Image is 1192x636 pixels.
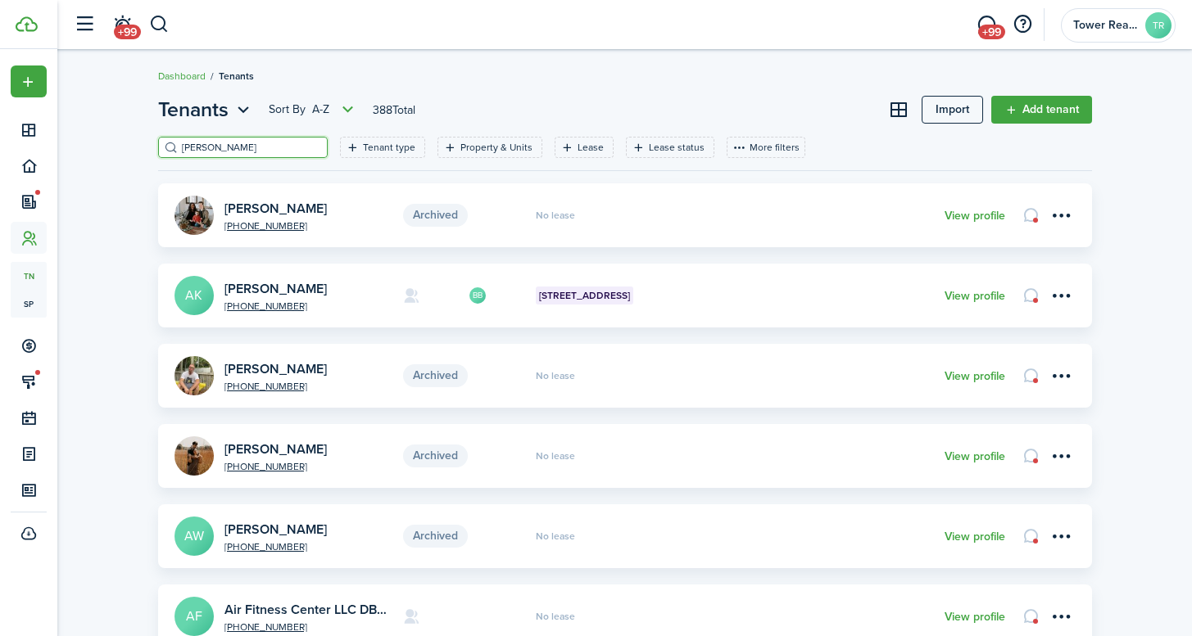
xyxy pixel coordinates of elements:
[224,381,392,391] a: [PHONE_NUMBER]
[158,95,254,124] button: Open menu
[114,25,141,39] span: +99
[178,140,322,156] input: Search here...
[945,370,1005,383] a: View profile
[536,451,575,461] span: No lease
[978,25,1005,39] span: +99
[269,100,358,120] button: Sort byA-Z
[174,516,214,556] a: AW
[224,279,327,298] a: [PERSON_NAME]
[991,96,1092,124] a: Add tenant
[403,525,468,548] span: Archived
[626,137,714,158] filter-tag: Open filter
[224,199,327,218] a: [PERSON_NAME]
[922,96,983,124] a: Import
[174,597,214,636] a: AF
[945,530,1005,544] a: View profile
[1008,11,1036,38] button: Open resource center
[224,221,392,231] a: [PHONE_NUMBER]
[11,290,47,318] a: sp
[224,600,479,619] a: Air Fitness Center LLC DBA Tranquil Health
[945,450,1005,463] a: View profile
[219,69,254,83] span: Tenants
[403,204,468,227] span: Archived
[16,16,38,32] img: TenantCloud
[1048,362,1076,390] button: Open menu
[224,542,392,552] a: [PHONE_NUMBER]
[312,101,329,118] span: A-Z
[539,288,630,303] span: [STREET_ADDRESS]
[224,359,327,378] a: [PERSON_NAME]
[158,95,229,124] span: Tenants
[158,69,206,83] a: Dashboard
[1048,201,1076,229] button: Open menu
[1073,20,1139,31] span: Tower Realty / RAD Properties Investors LLC
[1048,602,1076,630] button: Open menu
[1048,282,1076,309] button: Open menu
[224,622,392,632] a: [PHONE_NUMBER]
[224,301,392,311] a: [PHONE_NUMBER]
[69,9,100,40] button: Open sidebar
[107,4,138,46] a: Notifications
[363,140,415,155] filter-tag-label: Tenant type
[649,140,705,155] filter-tag-label: Lease status
[403,444,468,467] span: Archived
[536,611,575,621] span: No lease
[174,276,214,315] a: AK
[149,11,170,38] button: Search
[437,137,542,158] filter-tag: Open filter
[945,290,1005,303] a: View profile
[578,140,604,155] filter-tag-label: Lease
[945,611,1005,624] a: View profile
[536,531,575,541] span: No lease
[555,137,614,158] filter-tag: Open filter
[945,210,1005,223] a: View profile
[224,520,327,539] a: [PERSON_NAME]
[174,436,214,476] img: Adam Westerbur
[727,137,805,158] button: More filters
[224,462,392,471] a: [PHONE_NUMBER]
[174,356,214,395] img: Adam Anderson
[536,371,575,381] span: No lease
[224,440,327,458] a: [PERSON_NAME]
[460,140,533,155] filter-tag-label: Property & Units
[403,364,468,387] span: Archived
[174,196,214,235] img: Aaron Dobbs
[1048,442,1076,470] button: Open menu
[1048,522,1076,550] button: Open menu
[1145,12,1172,38] avatar-text: TR
[971,4,1002,46] a: Messaging
[469,287,486,304] avatar-text: BB
[11,65,47,97] button: Open menu
[536,210,575,220] span: No lease
[11,262,47,290] a: tn
[373,101,415,119] header-page-total: 388 Total
[269,101,312,118] span: Sort by
[158,95,254,124] button: Tenants
[340,137,425,158] filter-tag: Open filter
[269,100,358,120] button: Open menu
